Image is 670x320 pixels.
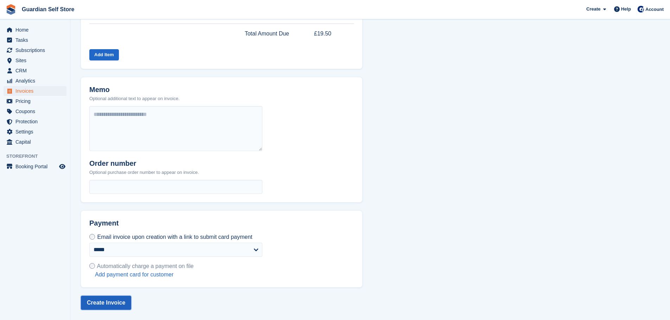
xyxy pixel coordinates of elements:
[97,234,252,240] span: Email invoice upon creation with a link to submit card payment
[4,117,66,126] a: menu
[89,169,199,176] p: Optional purchase order number to appear on invoice.
[586,6,600,13] span: Create
[4,127,66,137] a: menu
[95,271,193,278] a: Add payment card for customer
[6,153,70,160] span: Storefront
[4,162,66,171] a: menu
[4,76,66,86] a: menu
[15,127,58,137] span: Settings
[4,137,66,147] a: menu
[4,106,66,116] a: menu
[6,4,16,15] img: stora-icon-8386f47178a22dfd0bd8f6a31ec36ba5ce8667c1dd55bd0f319d3a0aa187defe.svg
[15,35,58,45] span: Tasks
[15,86,58,96] span: Invoices
[97,263,194,269] span: Automatically charge a payment on file
[245,30,289,38] span: Total Amount Due
[15,45,58,55] span: Subscriptions
[89,263,95,269] input: Automatically charge a payment on file Add payment card for customer
[89,86,180,94] h2: Memo
[15,117,58,126] span: Protection
[4,45,66,55] a: menu
[15,76,58,86] span: Analytics
[4,25,66,35] a: menu
[89,219,262,233] h2: Payment
[305,30,331,38] span: £19.50
[58,162,66,171] a: Preview store
[4,55,66,65] a: menu
[15,162,58,171] span: Booking Portal
[4,35,66,45] a: menu
[645,6,664,13] span: Account
[89,159,199,168] h2: Order number
[15,96,58,106] span: Pricing
[15,66,58,76] span: CRM
[4,86,66,96] a: menu
[19,4,77,15] a: Guardian Self Store
[15,106,58,116] span: Coupons
[621,6,631,13] span: Help
[15,137,58,147] span: Capital
[4,66,66,76] a: menu
[81,296,131,310] button: Create Invoice
[89,234,95,240] input: Email invoice upon creation with a link to submit card payment
[89,95,180,102] p: Optional additional text to appear on invoice.
[89,49,119,61] button: Add Item
[15,55,58,65] span: Sites
[637,6,644,13] img: Tom Scott
[15,25,58,35] span: Home
[4,96,66,106] a: menu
